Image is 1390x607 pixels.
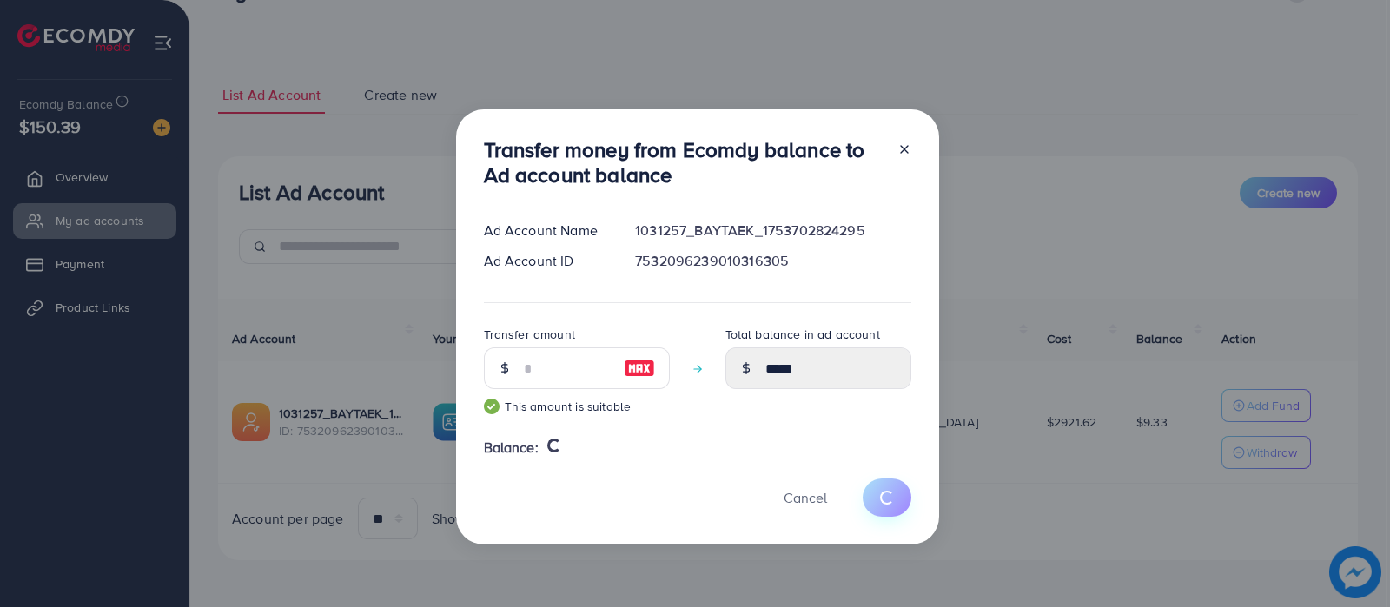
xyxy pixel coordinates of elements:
label: Total balance in ad account [725,326,880,343]
span: Balance: [484,438,539,458]
h3: Transfer money from Ecomdy balance to Ad account balance [484,137,884,188]
div: 1031257_BAYTAEK_1753702824295 [621,221,924,241]
img: image [624,358,655,379]
small: This amount is suitable [484,398,670,415]
button: Cancel [762,478,849,516]
img: guide [484,399,500,414]
div: 7532096239010316305 [621,251,924,271]
span: Cancel [784,488,827,507]
label: Transfer amount [484,326,575,343]
div: Ad Account Name [470,221,622,241]
div: Ad Account ID [470,251,622,271]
